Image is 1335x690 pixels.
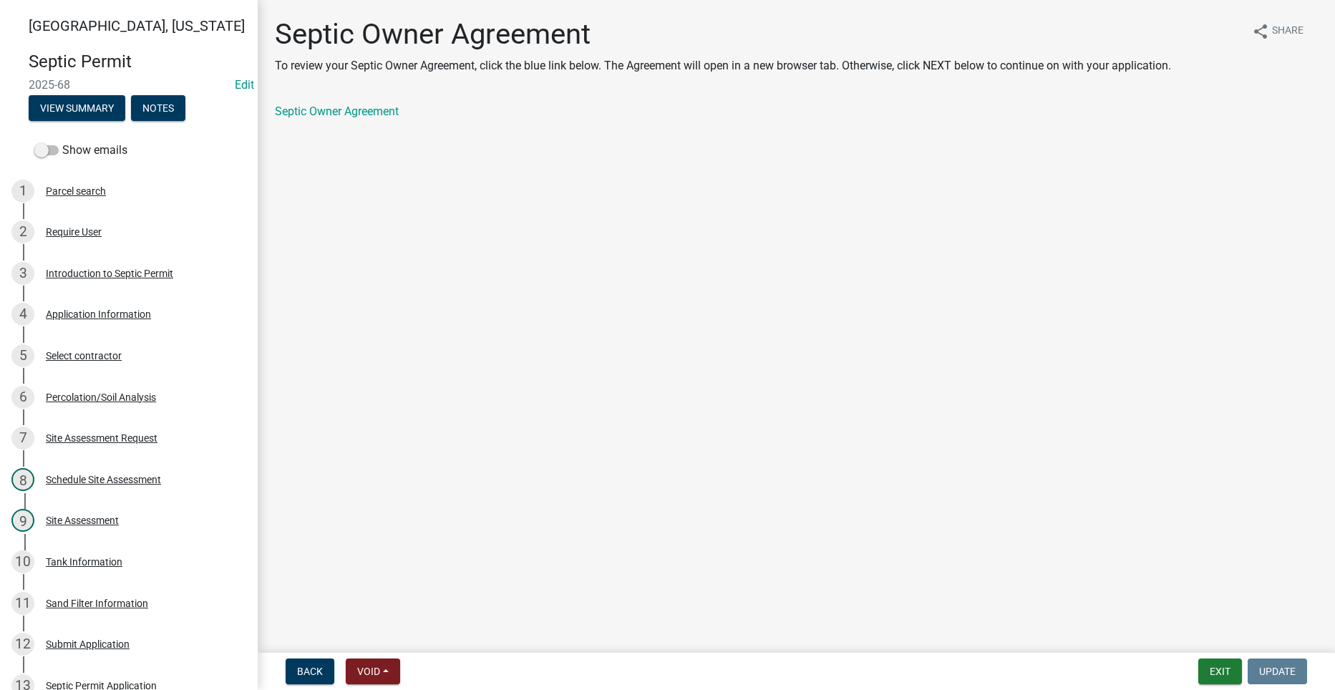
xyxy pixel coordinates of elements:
[275,105,399,118] a: Septic Owner Agreement
[357,666,380,677] span: Void
[131,103,185,115] wm-modal-confirm: Notes
[29,78,229,92] span: 2025-68
[46,309,151,319] div: Application Information
[46,557,122,567] div: Tank Information
[11,220,34,243] div: 2
[29,103,125,115] wm-modal-confirm: Summary
[1259,666,1296,677] span: Update
[1198,659,1242,684] button: Exit
[131,95,185,121] button: Notes
[11,427,34,450] div: 7
[29,52,246,72] h4: Septic Permit
[46,475,161,485] div: Schedule Site Assessment
[1241,17,1315,45] button: shareShare
[11,633,34,656] div: 12
[46,598,148,608] div: Sand Filter Information
[11,550,34,573] div: 10
[11,509,34,532] div: 9
[29,17,245,34] span: [GEOGRAPHIC_DATA], [US_STATE]
[235,78,254,92] wm-modal-confirm: Edit Application Number
[46,392,156,402] div: Percolation/Soil Analysis
[11,468,34,491] div: 8
[11,344,34,367] div: 5
[235,78,254,92] a: Edit
[34,142,127,159] label: Show emails
[275,17,1171,52] h1: Septic Owner Agreement
[46,268,173,278] div: Introduction to Septic Permit
[297,666,323,677] span: Back
[1272,23,1304,40] span: Share
[11,386,34,409] div: 6
[46,515,119,525] div: Site Assessment
[46,186,106,196] div: Parcel search
[11,303,34,326] div: 4
[1248,659,1307,684] button: Update
[11,592,34,615] div: 11
[46,639,130,649] div: Submit Application
[286,659,334,684] button: Back
[11,262,34,285] div: 3
[1252,23,1269,40] i: share
[275,57,1171,74] p: To review your Septic Owner Agreement, click the blue link below. The Agreement will open in a ne...
[46,227,102,237] div: Require User
[29,95,125,121] button: View Summary
[11,180,34,203] div: 1
[46,433,157,443] div: Site Assessment Request
[346,659,400,684] button: Void
[46,351,122,361] div: Select contractor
